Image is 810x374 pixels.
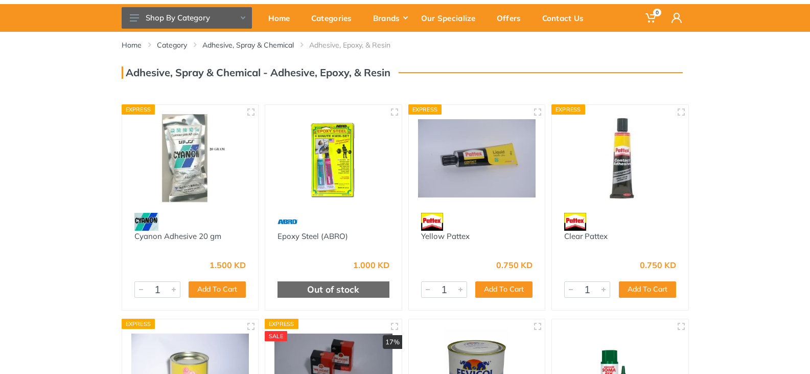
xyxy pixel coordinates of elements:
[353,261,389,269] div: 1.000 KD
[421,231,470,241] a: Yellow Pattex
[309,40,406,50] li: Adhesive, Epoxy, & Resin
[640,261,676,269] div: 0.750 KD
[122,67,390,79] h3: Adhesive, Spray & Chemical - Adhesive, Epoxy, & Resin
[261,7,304,29] div: Home
[134,213,158,231] img: 30.webp
[551,104,585,115] div: Express
[265,319,298,329] div: Express
[408,104,442,115] div: Express
[304,7,366,29] div: Categories
[619,281,676,298] button: Add To Cart
[414,7,490,29] div: Our Specialize
[131,114,249,203] img: Royal Tools - Cyanon Adhesive 20 gm
[189,281,246,298] button: Add To Cart
[564,213,586,231] img: 12.webp
[134,231,221,241] a: Cyanon Adhesive 20 gm
[638,4,664,32] a: 0
[304,4,366,32] a: Categories
[277,281,389,298] div: Out of stock
[210,261,246,269] div: 1.500 KD
[122,104,155,115] div: Express
[261,4,304,32] a: Home
[202,40,294,50] a: Adhesive, Spray & Chemical
[265,331,287,341] div: SALE
[490,4,535,32] a: Offers
[535,4,598,32] a: Contact Us
[122,40,142,50] a: Home
[122,40,689,50] nav: breadcrumb
[535,7,598,29] div: Contact Us
[496,261,533,269] div: 0.750 KD
[277,231,348,241] a: Epoxy Steel (ABRO)
[122,319,155,329] div: Express
[383,335,402,349] div: 17%
[414,4,490,32] a: Our Specialize
[564,231,608,241] a: Clear Pattex
[418,114,536,203] img: Royal Tools - Yellow Pattex
[561,114,679,203] img: Royal Tools - Clear Pattex
[157,40,187,50] a: Category
[122,7,252,29] button: Shop By Category
[490,7,535,29] div: Offers
[277,213,298,231] img: 7.webp
[653,9,661,16] span: 0
[475,281,533,298] button: Add To Cart
[421,213,443,231] img: 12.webp
[274,114,392,203] img: Royal Tools - Epoxy Steel (ABRO)
[366,7,414,29] div: Brands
